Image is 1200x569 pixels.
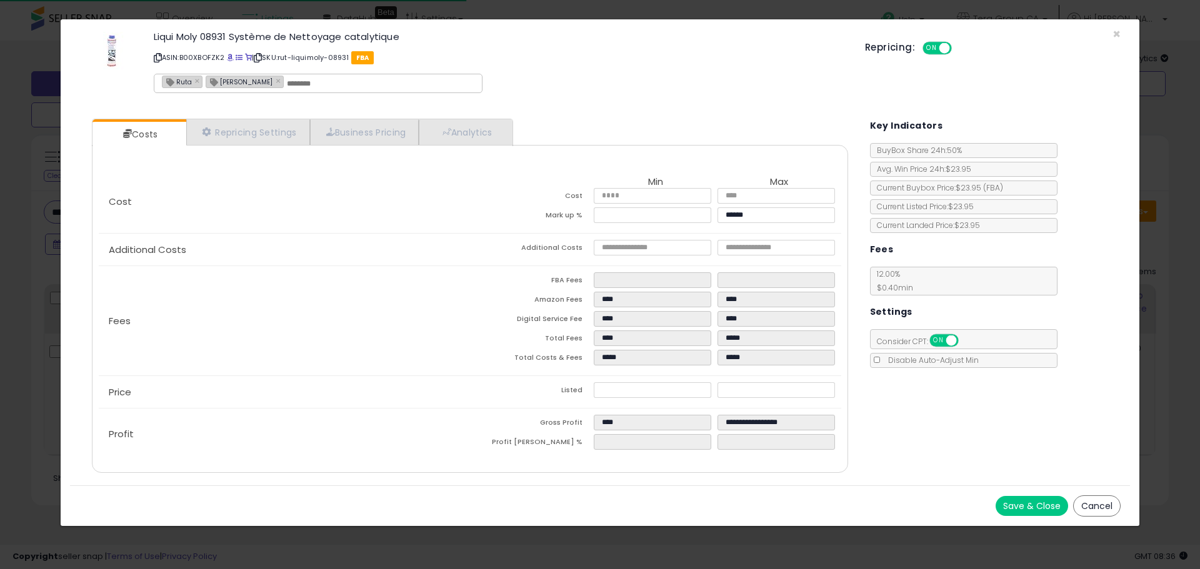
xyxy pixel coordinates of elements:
[871,220,980,230] span: Current Landed Price: $23.95
[931,335,946,346] span: ON
[870,242,894,257] h5: Fees
[245,52,252,62] a: Your listing only
[470,434,594,453] td: Profit [PERSON_NAME] %
[162,76,192,87] span: Ruta
[470,415,594,434] td: Gross Profit
[594,177,717,188] th: Min
[871,282,913,293] span: $0.40 min
[99,197,470,207] p: Cost
[924,43,939,54] span: ON
[470,350,594,369] td: Total Costs & Fees
[470,292,594,311] td: Amazon Fees
[186,119,310,145] a: Repricing Settings
[419,119,511,145] a: Analytics
[871,145,962,156] span: BuyBox Share 24h: 50%
[871,182,1003,193] span: Current Buybox Price:
[154,47,847,67] p: ASIN: B00XBOFZK2 | SKU: rut-liquimoly-08931
[351,51,374,64] span: FBA
[983,182,1003,193] span: ( FBA )
[470,382,594,402] td: Listed
[99,316,470,326] p: Fees
[206,76,272,87] span: [PERSON_NAME]
[154,32,847,41] h3: Liqui Moly 08931 Système de Nettoyage catalytique
[717,177,841,188] th: Max
[871,164,971,174] span: Avg. Win Price 24h: $23.95
[99,429,470,439] p: Profit
[996,496,1068,516] button: Save & Close
[470,311,594,330] td: Digital Service Fee
[276,75,283,86] a: ×
[882,355,979,365] span: Disable Auto-Adjust Min
[1112,25,1121,43] span: ×
[93,32,131,69] img: 31E6IEgFyQL._SL60_.jpg
[195,75,202,86] a: ×
[1073,495,1121,517] button: Cancel
[236,52,242,62] a: All offer listings
[470,207,594,227] td: Mark up %
[92,122,185,147] a: Costs
[870,118,943,134] h5: Key Indicators
[871,269,913,293] span: 12.00 %
[871,201,974,212] span: Current Listed Price: $23.95
[99,245,470,255] p: Additional Costs
[470,240,594,259] td: Additional Costs
[956,182,1003,193] span: $23.95
[470,330,594,350] td: Total Fees
[227,52,234,62] a: BuyBox page
[310,119,419,145] a: Business Pricing
[956,335,976,346] span: OFF
[870,304,912,320] h5: Settings
[470,272,594,292] td: FBA Fees
[99,387,470,397] p: Price
[865,42,915,52] h5: Repricing:
[871,336,975,347] span: Consider CPT:
[470,188,594,207] td: Cost
[950,43,970,54] span: OFF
